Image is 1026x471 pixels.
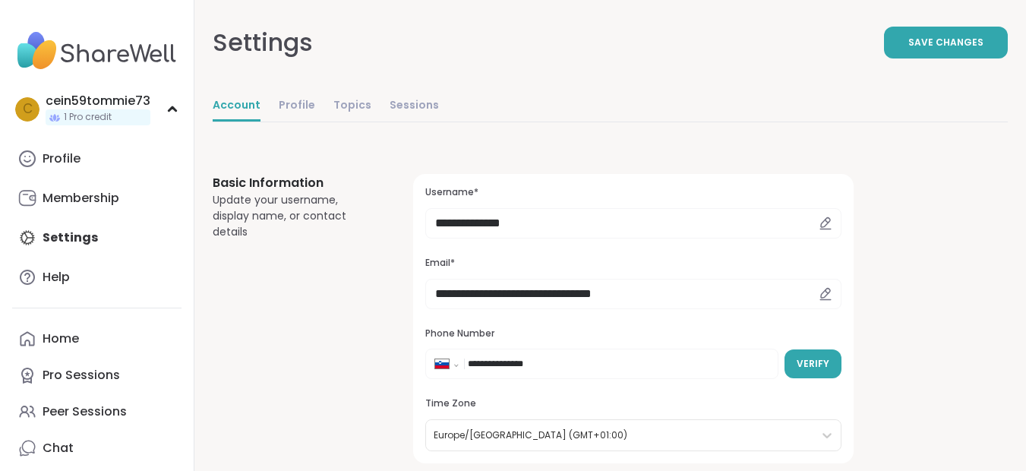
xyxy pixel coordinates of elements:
[12,141,182,177] a: Profile
[43,190,119,207] div: Membership
[425,257,841,270] h3: Email*
[12,430,182,466] a: Chat
[64,111,112,124] span: 1 Pro credit
[43,403,127,420] div: Peer Sessions
[12,394,182,430] a: Peer Sessions
[12,321,182,357] a: Home
[213,24,313,61] div: Settings
[43,150,81,167] div: Profile
[425,397,841,410] h3: Time Zone
[12,180,182,217] a: Membership
[43,330,79,347] div: Home
[43,367,120,384] div: Pro Sessions
[213,91,260,122] a: Account
[43,269,70,286] div: Help
[908,36,983,49] span: Save Changes
[390,91,439,122] a: Sessions
[425,327,841,340] h3: Phone Number
[797,357,829,371] span: Verify
[425,186,841,199] h3: Username*
[12,357,182,394] a: Pro Sessions
[23,100,33,119] span: c
[46,93,150,109] div: cein59tommie73
[12,24,182,77] img: ShareWell Nav Logo
[784,349,841,378] button: Verify
[333,91,371,122] a: Topics
[884,27,1008,58] button: Save Changes
[12,259,182,296] a: Help
[213,192,377,240] div: Update your username, display name, or contact details
[279,91,315,122] a: Profile
[213,174,377,192] h3: Basic Information
[43,440,74,457] div: Chat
